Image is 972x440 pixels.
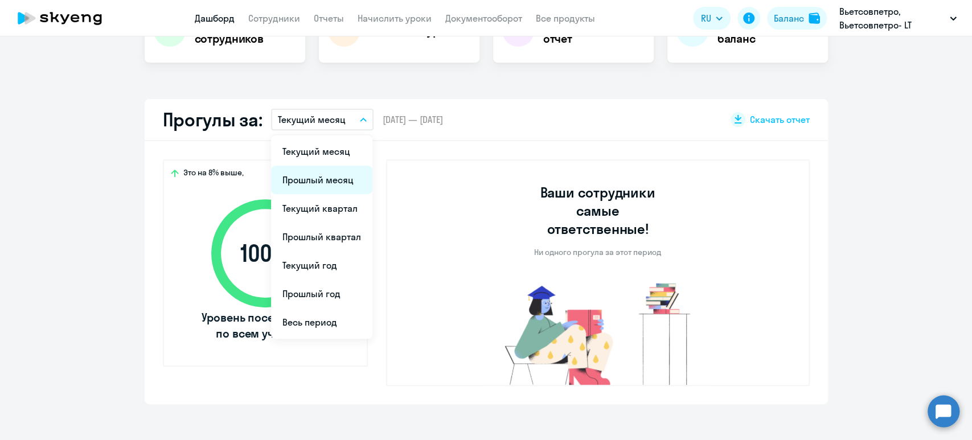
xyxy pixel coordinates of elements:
p: Вьетсовпетро, Вьетсовпетро- LT постоплата 80/20 [839,5,945,32]
span: [DATE] — [DATE] [383,113,443,126]
button: Вьетсовпетро, Вьетсовпетро- LT постоплата 80/20 [834,5,962,32]
a: Отчеты [314,13,344,24]
span: Скачать отчет [750,113,810,126]
span: 100 % [200,240,331,267]
button: RU [693,7,731,30]
span: RU [701,11,711,25]
div: Баланс [774,11,804,25]
a: Документооборот [445,13,522,24]
button: Текущий месяц [271,109,374,130]
h2: Прогулы за: [163,108,263,131]
ul: RU [271,135,372,339]
button: Балансbalance [767,7,827,30]
a: Все продукты [536,13,595,24]
span: Это на 8% выше, [183,167,244,181]
p: Ни одного прогула за этот период [534,247,661,257]
a: Дашборд [195,13,235,24]
img: balance [809,13,820,24]
a: Начислить уроки [358,13,432,24]
p: Текущий месяц [278,113,346,126]
a: Сотрудники [248,13,300,24]
img: no-truants [483,280,712,385]
span: Уровень посещаемости по всем ученикам [200,310,331,342]
h3: Ваши сотрудники самые ответственные! [524,183,671,238]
